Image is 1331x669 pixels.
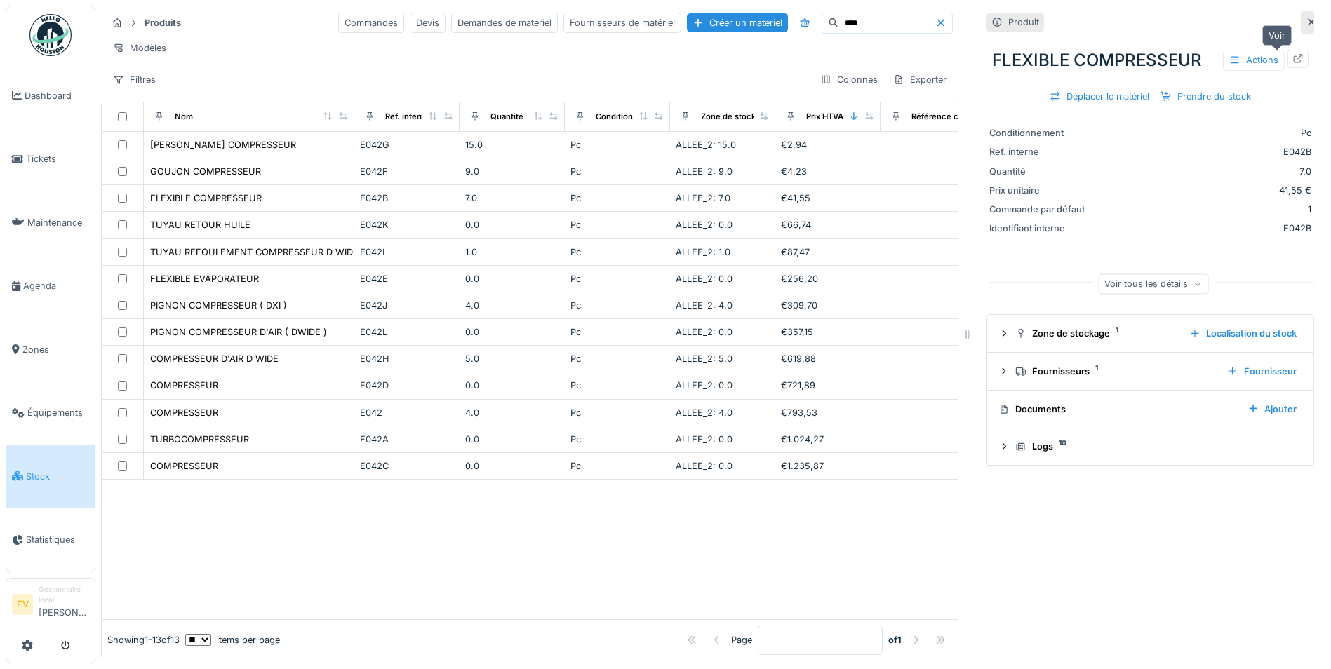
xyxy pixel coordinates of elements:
[465,138,559,151] div: 15.0
[989,222,1095,235] div: Identifiant interne
[6,318,95,381] a: Zones
[998,403,1236,416] div: Documents
[1100,145,1311,158] div: E042B
[360,299,454,312] div: E042J
[360,379,454,392] div: E042D
[360,459,454,473] div: E042C
[1100,203,1311,216] div: 1
[781,379,875,392] div: €721,89
[150,379,218,392] div: COMPRESSEUR
[107,69,162,90] div: Filtres
[993,434,1308,460] summary: Logs10
[25,89,89,102] span: Dashboard
[150,433,249,446] div: TURBOCOMPRESSEUR
[23,279,89,292] span: Agenda
[360,352,454,365] div: E042H
[465,325,559,339] div: 0.0
[781,299,875,312] div: €309,70
[570,325,664,339] div: Pc
[989,203,1095,216] div: Commande par défaut
[1008,15,1039,29] div: Produit
[465,379,559,392] div: 0.0
[1100,222,1311,235] div: E042B
[139,16,187,29] strong: Produits
[911,111,1003,123] div: Référence constructeur
[360,406,454,419] div: E042
[360,325,454,339] div: E042L
[1015,440,1297,453] div: Logs
[360,433,454,446] div: E042A
[781,245,875,259] div: €87,47
[465,299,559,312] div: 4.0
[27,406,89,419] span: Équipements
[12,594,33,615] li: FV
[360,138,454,151] div: E042G
[676,140,736,150] span: ALLEE_2: 15.0
[185,633,280,647] div: items per page
[465,272,559,285] div: 0.0
[676,247,730,257] span: ALLEE_2: 1.0
[781,433,875,446] div: €1.024,27
[1100,165,1311,178] div: 7.0
[150,272,259,285] div: FLEXIBLE EVAPORATEUR
[465,352,559,365] div: 5.0
[360,165,454,178] div: E042F
[451,13,558,33] div: Demandes de matériel
[27,216,89,229] span: Maintenance
[465,191,559,205] div: 7.0
[781,352,875,365] div: €619,88
[570,165,664,178] div: Pc
[781,272,875,285] div: €256,20
[676,166,733,177] span: ALLEE_2: 9.0
[570,433,664,446] div: Pc
[781,191,875,205] div: €41,55
[22,343,89,356] span: Zones
[563,13,681,33] div: Fournisseurs de matériel
[465,245,559,259] div: 1.0
[6,64,95,128] a: Dashboard
[338,13,404,33] div: Commandes
[781,218,875,231] div: €66,74
[1100,184,1311,197] div: 41,55 €
[781,459,875,473] div: €1.235,87
[781,406,875,419] div: €793,53
[465,459,559,473] div: 0.0
[676,219,733,230] span: ALLEE_2: 0.0
[6,128,95,191] a: Tickets
[12,584,89,628] a: FV Gestionnaire local[PERSON_NAME]
[676,407,733,418] span: ALLEE_2: 4.0
[150,138,296,151] div: [PERSON_NAME] COMPRESSEUR
[150,325,327,339] div: PIGNON COMPRESSEUR D'AIR ( DWIDE )
[676,380,733,391] span: ALLEE_2: 0.0
[26,533,89,546] span: Statistiques
[150,299,287,312] div: PIGNON COMPRESSEUR ( DXI )
[570,245,664,259] div: Pc
[993,358,1308,384] summary: Fournisseurs1Fournisseur
[1100,126,1311,140] div: Pc
[570,218,664,231] div: Pc
[150,459,218,473] div: COMPRESSEUR
[39,584,89,625] li: [PERSON_NAME]
[676,434,733,445] span: ALLEE_2: 0.0
[150,406,218,419] div: COMPRESSEUR
[781,138,875,151] div: €2,94
[490,111,523,123] div: Quantité
[29,14,72,56] img: Badge_color-CXgf-gQk.svg
[596,111,662,123] div: Conditionnement
[465,433,559,446] div: 0.0
[989,184,1095,197] div: Prix unitaire
[989,165,1095,178] div: Quantité
[806,111,843,123] div: Prix HTVA
[570,459,664,473] div: Pc
[150,191,262,205] div: FLEXIBLE COMPRESSEUR
[731,633,752,647] div: Page
[6,191,95,255] a: Maintenance
[1262,25,1292,46] div: Voir
[385,111,429,123] div: Ref. interne
[986,42,1314,79] div: FLEXIBLE COMPRESSEUR
[781,165,875,178] div: €4,23
[676,327,733,337] span: ALLEE_2: 0.0
[1098,273,1208,294] div: Voir tous les détails
[360,272,454,285] div: E042E
[993,320,1308,346] summary: Zone de stockage1Localisation du stock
